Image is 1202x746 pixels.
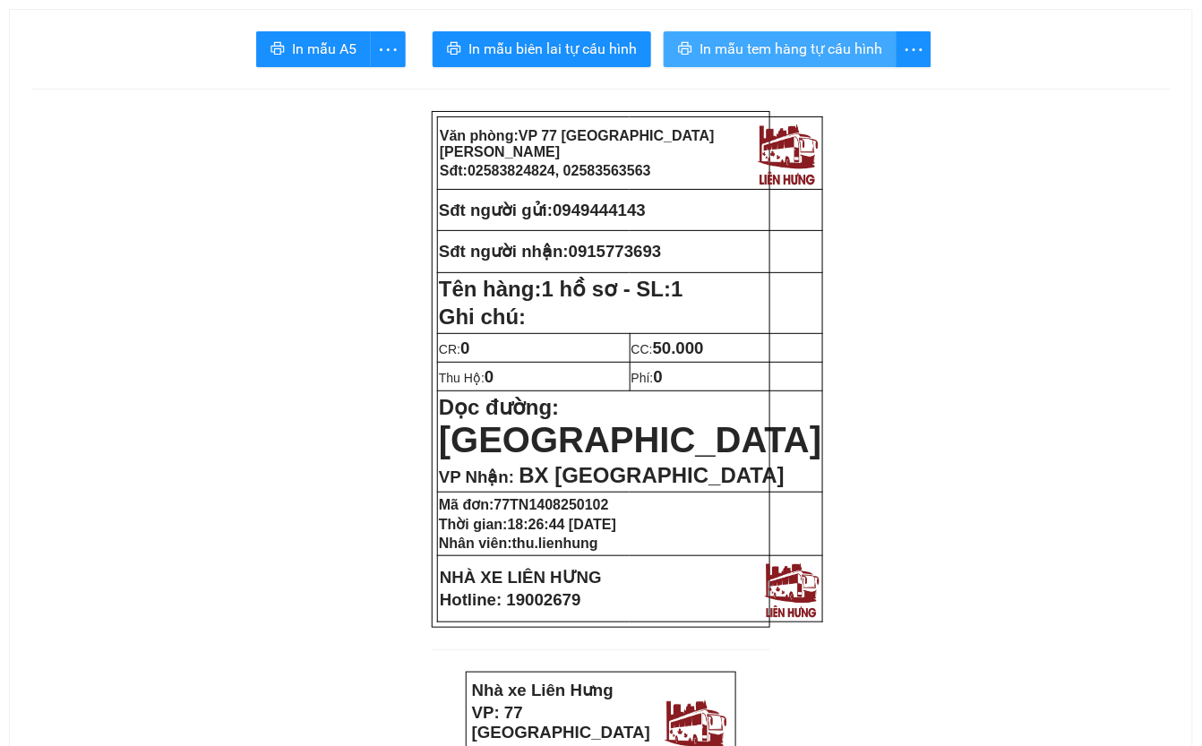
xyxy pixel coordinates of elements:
[671,277,683,301] span: 1
[631,342,704,356] span: CC:
[664,31,897,67] button: printerIn mẫu tem hàng tự cấu hình
[519,463,784,487] span: BX [GEOGRAPHIC_DATA]
[439,420,821,459] span: [GEOGRAPHIC_DATA]
[439,497,609,512] strong: Mã đơn:
[440,128,715,159] span: VP 77 [GEOGRAPHIC_DATA][PERSON_NAME]
[193,22,262,97] img: logo
[460,339,469,357] span: 0
[468,163,651,178] span: 02583824824, 02583563563
[439,371,494,385] span: Thu Hộ:
[439,304,526,329] span: Ghi chú:
[553,201,646,219] span: 0949444143
[508,517,617,532] span: 18:26:44 [DATE]
[485,367,494,386] span: 0
[472,681,614,699] strong: Nhà xe Liên Hưng
[678,41,692,58] span: printer
[440,568,602,587] strong: NHÀ XE LIÊN HƯNG
[370,31,406,67] button: more
[569,242,662,261] span: 0915773693
[256,31,371,67] button: printerIn mẫu A5
[439,395,821,457] strong: Dọc đường:
[270,41,285,58] span: printer
[440,163,651,178] strong: Sđt:
[468,38,637,60] span: In mẫu biên lai tự cấu hình
[439,201,553,219] strong: Sđt người gửi:
[439,467,514,486] span: VP Nhận:
[631,371,663,385] span: Phí:
[439,536,598,551] strong: Nhân viên:
[896,31,932,67] button: more
[542,277,683,301] span: 1 hồ sơ - SL:
[447,41,461,58] span: printer
[73,116,195,135] strong: Phiếu gửi hàng
[439,342,470,356] span: CR:
[440,590,581,609] strong: Hotline: 19002679
[440,128,715,159] strong: Văn phòng:
[371,39,405,61] span: more
[897,39,931,61] span: more
[700,38,882,60] span: In mẫu tem hàng tự cấu hình
[653,339,704,357] span: 50.000
[494,497,609,512] span: 77TN1408250102
[753,119,821,187] img: logo
[439,517,616,532] strong: Thời gian:
[6,9,148,28] strong: Nhà xe Liên Hưng
[439,242,569,261] strong: Sđt người nhận:
[512,536,598,551] span: thu.lienhung
[654,367,663,386] span: 0
[292,38,356,60] span: In mẫu A5
[439,277,683,301] strong: Tên hàng:
[6,31,185,109] strong: VP: 77 [GEOGRAPHIC_DATA][PERSON_NAME][GEOGRAPHIC_DATA]
[433,31,651,67] button: printerIn mẫu biên lai tự cấu hình
[760,558,822,620] img: logo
